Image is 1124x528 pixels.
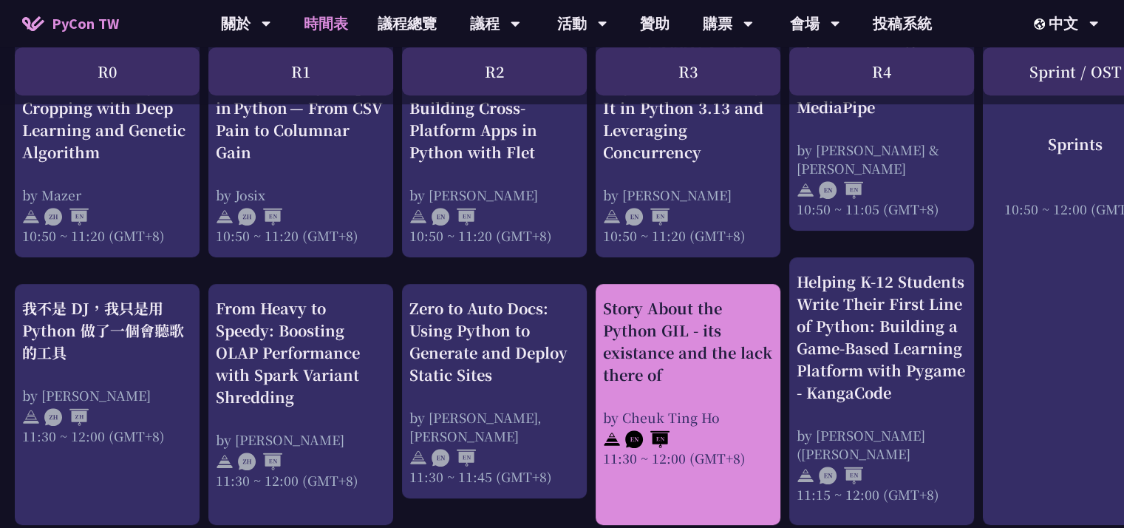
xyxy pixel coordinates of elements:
[22,226,192,245] div: 10:50 ~ 11:20 (GMT+8)
[22,208,40,226] img: svg+xml;base64,PHN2ZyB4bWxucz0iaHR0cDovL3d3dy53My5vcmcvMjAwMC9zdmciIHdpZHRoPSIyNCIgaGVpZ2h0PSIyNC...
[216,226,386,245] div: 10:50 ~ 11:20 (GMT+8)
[216,208,234,226] img: svg+xml;base64,PHN2ZyB4bWxucz0iaHR0cDovL3d3dy53My5vcmcvMjAwMC9zdmciIHdpZHRoPSIyNCIgaGVpZ2h0PSIyNC...
[603,208,621,226] img: svg+xml;base64,PHN2ZyB4bWxucz0iaHR0cDovL3d3dy53My5vcmcvMjAwMC9zdmciIHdpZHRoPSIyNCIgaGVpZ2h0PSIyNC...
[819,181,863,199] img: ENEN.5a408d1.svg
[409,208,427,226] img: svg+xml;base64,PHN2ZyB4bWxucz0iaHR0cDovL3d3dy53My5vcmcvMjAwMC9zdmciIHdpZHRoPSIyNCIgaGVpZ2h0PSIyNC...
[797,426,967,463] div: by [PERSON_NAME] ([PERSON_NAME]
[603,430,621,448] img: svg+xml;base64,PHN2ZyB4bWxucz0iaHR0cDovL3d3dy53My5vcmcvMjAwMC9zdmciIHdpZHRoPSIyNCIgaGVpZ2h0PSIyNC...
[22,427,192,445] div: 11:30 ~ 12:00 (GMT+8)
[797,271,967,512] a: Helping K-12 Students Write Their First Line of Python: Building a Game-Based Learning Platform w...
[625,430,670,448] img: ENEN.5a408d1.svg
[409,30,579,245] a: Building Cross-Platform Apps in Python with Flet by [PERSON_NAME] 10:50 ~ 11:20 (GMT+8)
[409,449,427,467] img: svg+xml;base64,PHN2ZyB4bWxucz0iaHR0cDovL3d3dy53My5vcmcvMjAwMC9zdmciIHdpZHRoPSIyNCIgaGVpZ2h0PSIyNC...
[216,297,386,512] a: From Heavy to Speedy: Boosting OLAP Performance with Spark Variant Shredding by [PERSON_NAME] 11:...
[409,97,579,163] div: Building Cross-Platform Apps in Python with Flet
[409,297,579,486] a: Zero to Auto Docs: Using Python to Generate and Deploy Static Sites by [PERSON_NAME], [PERSON_NAM...
[603,449,773,467] div: 11:30 ~ 12:00 (GMT+8)
[409,226,579,245] div: 10:50 ~ 11:20 (GMT+8)
[44,208,89,226] img: ZHEN.371966e.svg
[819,467,863,484] img: ENEN.5a408d1.svg
[7,5,134,42] a: PyCon TW
[22,16,44,31] img: Home icon of PyCon TW 2025
[216,453,234,470] img: svg+xml;base64,PHN2ZyB4bWxucz0iaHR0cDovL3d3dy53My5vcmcvMjAwMC9zdmciIHdpZHRoPSIyNCIgaGVpZ2h0PSIyNC...
[238,453,282,470] img: ZHEN.371966e.svg
[603,226,773,245] div: 10:50 ~ 11:20 (GMT+8)
[603,408,773,427] div: by Cheuk Ting Ho
[22,408,40,426] img: svg+xml;base64,PHN2ZyB4bWxucz0iaHR0cDovL3d3dy53My5vcmcvMjAwMC9zdmciIHdpZHRoPSIyNCIgaGVpZ2h0PSIyNC...
[603,297,773,386] div: Story About the Python GIL - its existance and the lack there of
[216,186,386,204] div: by Josix
[22,75,192,163] div: Text-Driven Image Cropping with Deep Learning and Genetic Algorithm
[603,297,773,512] a: Story About the Python GIL - its existance and the lack there of by Cheuk Ting Ho 11:30 ~ 12:00 (...
[596,47,780,95] div: R3
[797,271,967,404] div: Helping K-12 Students Write Their First Line of Python: Building a Game-Based Learning Platform w...
[52,13,119,35] span: PyCon TW
[216,430,386,449] div: by [PERSON_NAME]
[216,471,386,490] div: 11:30 ~ 12:00 (GMT+8)
[797,141,967,177] div: by [PERSON_NAME] & [PERSON_NAME]
[409,186,579,204] div: by [PERSON_NAME]
[797,485,967,504] div: 11:15 ~ 12:00 (GMT+8)
[797,30,967,218] a: Spell it with Sign Language: An Asl Typing Game with MediaPipe by [PERSON_NAME] & [PERSON_NAME] 1...
[402,47,587,95] div: R2
[432,208,476,226] img: ENEN.5a408d1.svg
[789,47,974,95] div: R4
[797,181,814,199] img: svg+xml;base64,PHN2ZyB4bWxucz0iaHR0cDovL3d3dy53My5vcmcvMjAwMC9zdmciIHdpZHRoPSIyNCIgaGVpZ2h0PSIyNC...
[409,408,579,445] div: by [PERSON_NAME], [PERSON_NAME]
[22,30,192,245] a: Text-Driven Image Cropping with Deep Learning and Genetic Algorithm by Mazer 10:50 ~ 11:20 (GMT+8)
[216,30,386,245] a: Rediscovering Parquet in Python — From CSV Pain to Columnar Gain by Josix 10:50 ~ 11:20 (GMT+8)
[22,186,192,204] div: by Mazer
[44,408,89,426] img: ZHZH.38617ef.svg
[432,449,476,467] img: ENEN.5a408d1.svg
[208,47,393,95] div: R1
[216,297,386,408] div: From Heavy to Speedy: Boosting OLAP Performance with Spark Variant Shredding
[603,30,773,245] a: An Introduction to the GIL for Python Beginners: Disabling It in Python 3.13 and Leveraging Concu...
[15,47,200,95] div: R0
[603,186,773,204] div: by [PERSON_NAME]
[22,297,192,512] a: 我不是 DJ，我只是用 Python 做了一個會聽歌的工具 by [PERSON_NAME] 11:30 ~ 12:00 (GMT+8)
[409,467,579,486] div: 11:30 ~ 11:45 (GMT+8)
[409,297,579,386] div: Zero to Auto Docs: Using Python to Generate and Deploy Static Sites
[1034,18,1049,30] img: Locale Icon
[625,208,670,226] img: ENEN.5a408d1.svg
[22,386,192,405] div: by [PERSON_NAME]
[238,208,282,226] img: ZHEN.371966e.svg
[797,200,967,218] div: 10:50 ~ 11:05 (GMT+8)
[216,75,386,163] div: Rediscovering Parquet in Python — From CSV Pain to Columnar Gain
[22,297,192,364] div: 我不是 DJ，我只是用 Python 做了一個會聽歌的工具
[797,467,814,484] img: svg+xml;base64,PHN2ZyB4bWxucz0iaHR0cDovL3d3dy53My5vcmcvMjAwMC9zdmciIHdpZHRoPSIyNCIgaGVpZ2h0PSIyNC...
